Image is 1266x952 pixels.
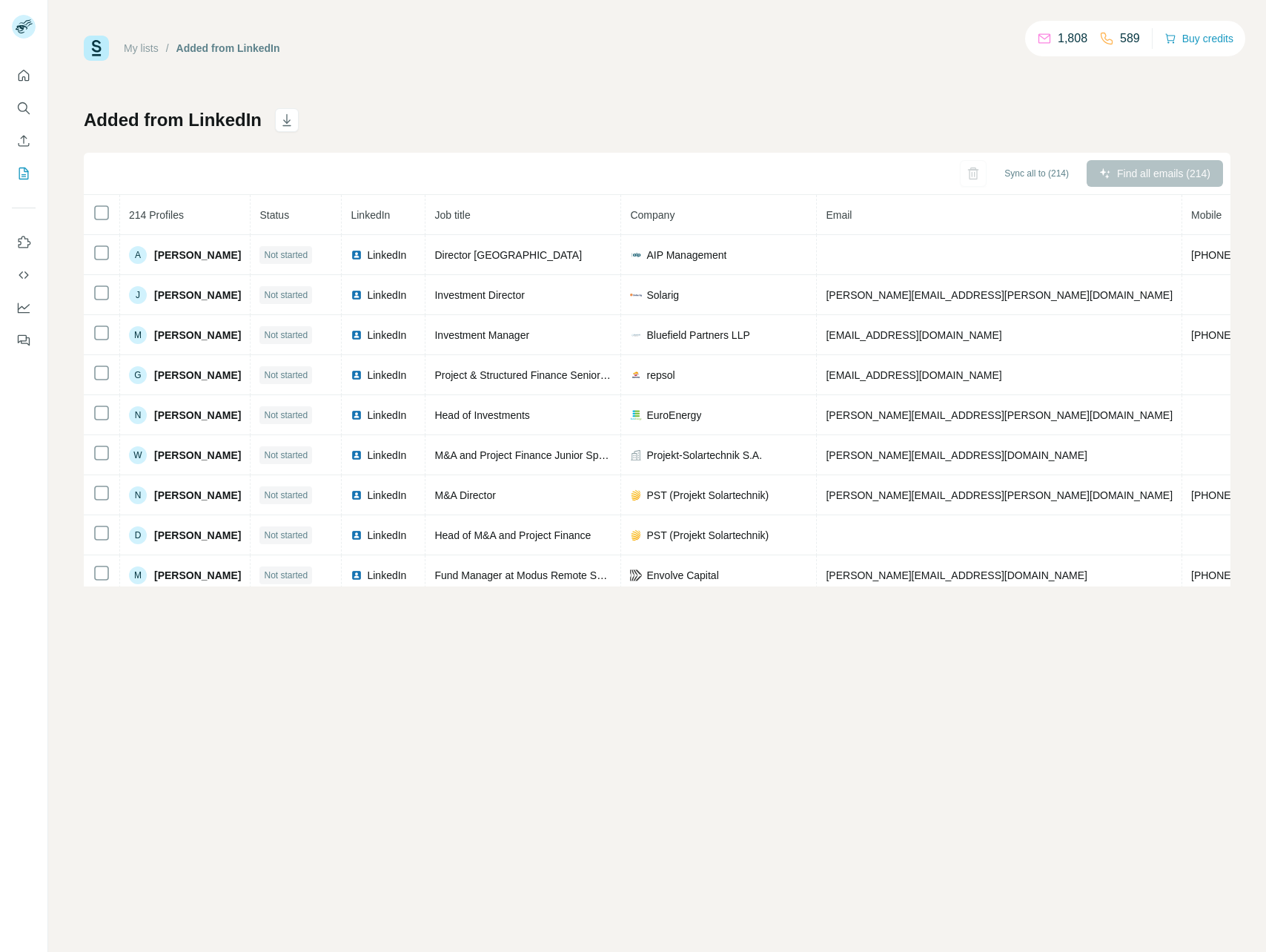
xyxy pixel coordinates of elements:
[646,248,726,262] span: AIP Management
[434,209,470,221] span: Job title
[367,248,406,262] span: LinkedIn
[264,288,308,302] span: Not started
[351,529,362,541] img: LinkedIn logo
[351,449,362,461] img: LinkedIn logo
[994,162,1079,185] button: Sync all to (214)
[129,286,147,304] div: J
[434,529,591,541] span: Head of M&A and Project Finance
[129,526,147,544] div: D
[264,569,308,582] span: Not started
[351,569,362,581] img: LinkedIn logo
[646,568,718,583] span: Envolve Capital
[129,486,147,504] div: N
[351,249,362,261] img: LinkedIn logo
[367,408,406,423] span: LinkedIn
[630,289,642,301] img: company-logo
[154,248,241,262] span: [PERSON_NAME]
[351,369,362,381] img: LinkedIn logo
[351,209,390,221] span: LinkedIn
[434,329,529,341] span: Investment Manager
[351,289,362,301] img: LinkedIn logo
[1058,30,1087,47] p: 1,808
[154,288,241,303] span: [PERSON_NAME]
[434,369,636,381] span: Project & Structured Finance Senior Analyst
[646,448,762,463] span: Projekt-Solartechnik S.A.
[166,41,169,56] li: /
[154,448,241,463] span: [PERSON_NAME]
[176,41,280,56] div: Added from LinkedIn
[1191,209,1222,221] span: Mobile
[84,36,109,61] img: Surfe Logo
[630,249,642,261] img: company-logo
[826,449,1087,461] span: [PERSON_NAME][EMAIL_ADDRESS][DOMAIN_NAME]
[367,448,406,463] span: LinkedIn
[1004,167,1069,180] span: Sync all to (214)
[434,249,582,261] span: Director [GEOGRAPHIC_DATA]
[434,289,524,301] span: Investment Director
[264,449,308,462] span: Not started
[826,209,852,221] span: Email
[12,160,36,187] button: My lists
[630,369,642,381] img: company-logo
[124,42,159,54] a: My lists
[154,568,241,583] span: [PERSON_NAME]
[12,327,36,354] button: Feedback
[129,246,147,264] div: A
[367,368,406,383] span: LinkedIn
[646,488,769,503] span: PST (Projekt Solartechnik)
[154,488,241,503] span: [PERSON_NAME]
[826,289,1173,301] span: [PERSON_NAME][EMAIL_ADDRESS][PERSON_NAME][DOMAIN_NAME]
[646,288,679,303] span: Solarig
[630,529,642,541] img: company-logo
[630,489,642,501] img: company-logo
[367,288,406,303] span: LinkedIn
[264,409,308,422] span: Not started
[154,328,241,343] span: [PERSON_NAME]
[1164,28,1233,49] button: Buy credits
[12,62,36,89] button: Quick start
[154,368,241,383] span: [PERSON_NAME]
[264,248,308,262] span: Not started
[826,569,1087,581] span: [PERSON_NAME][EMAIL_ADDRESS][DOMAIN_NAME]
[351,329,362,341] img: LinkedIn logo
[12,294,36,321] button: Dashboard
[12,128,36,154] button: Enrich CSV
[264,489,308,502] span: Not started
[129,566,147,584] div: M
[630,409,642,421] img: company-logo
[129,209,184,221] span: 214 Profiles
[351,409,362,421] img: LinkedIn logo
[129,366,147,384] div: G
[1120,30,1140,47] p: 589
[630,209,675,221] span: Company
[264,529,308,542] span: Not started
[264,328,308,342] span: Not started
[12,95,36,122] button: Search
[351,489,362,501] img: LinkedIn logo
[434,569,640,581] span: Fund Manager at Modus Remote Solar Fund
[646,328,749,343] span: Bluefield Partners LLP
[434,409,529,421] span: Head of Investments
[12,262,36,288] button: Use Surfe API
[84,108,262,132] h1: Added from LinkedIn
[259,209,289,221] span: Status
[630,569,642,581] img: company-logo
[129,446,147,464] div: W
[434,489,495,501] span: M&A Director
[129,326,147,344] div: M
[367,488,406,503] span: LinkedIn
[630,329,642,341] img: company-logo
[646,528,769,543] span: PST (Projekt Solartechnik)
[12,229,36,256] button: Use Surfe on LinkedIn
[367,528,406,543] span: LinkedIn
[367,328,406,343] span: LinkedIn
[646,408,701,423] span: EuroEnergy
[154,528,241,543] span: [PERSON_NAME]
[826,489,1173,501] span: [PERSON_NAME][EMAIL_ADDRESS][PERSON_NAME][DOMAIN_NAME]
[154,408,241,423] span: [PERSON_NAME]
[264,368,308,382] span: Not started
[826,369,1001,381] span: [EMAIL_ADDRESS][DOMAIN_NAME]
[434,449,630,461] span: M&A and Project Finance Junior Specialist
[646,368,675,383] span: repsol
[826,329,1001,341] span: [EMAIL_ADDRESS][DOMAIN_NAME]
